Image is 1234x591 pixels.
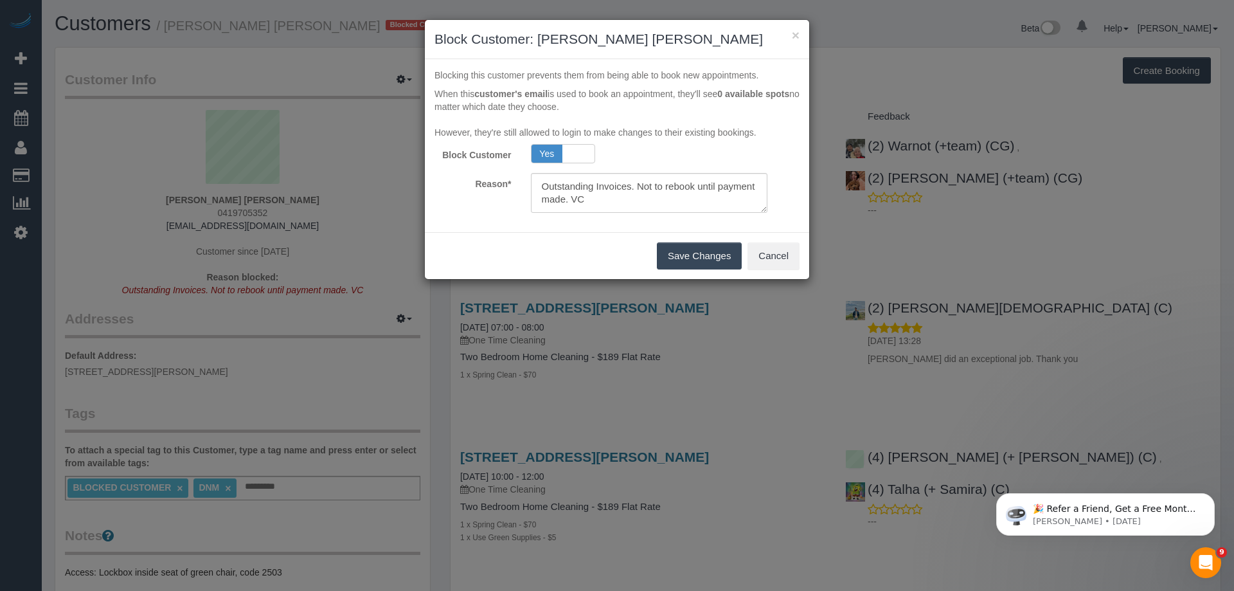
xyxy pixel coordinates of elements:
iframe: Intercom notifications message [977,466,1234,556]
button: × [792,28,800,42]
p: When this is used to book an appointment, they'll see no matter which date they choose. However, ... [434,87,800,139]
span: 🎉 Refer a Friend, Get a Free Month! 🎉 Love Automaid? Share the love! When you refer a friend who ... [56,37,220,176]
p: Blocking this customer prevents them from being able to book new appointments. [434,69,800,82]
span: 9 [1217,547,1227,558]
button: Save Changes [657,242,742,269]
strong: 0 available spots [717,89,789,99]
iframe: Intercom live chat [1190,547,1221,578]
p: Message from Ellie, sent 3d ago [56,50,222,61]
label: Block Customer [425,144,521,161]
span: Yes [532,145,563,163]
h3: Block Customer: [PERSON_NAME] [PERSON_NAME] [434,30,800,49]
label: Reason* [425,173,521,190]
b: customer's email [474,89,548,99]
button: Cancel [747,242,800,269]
